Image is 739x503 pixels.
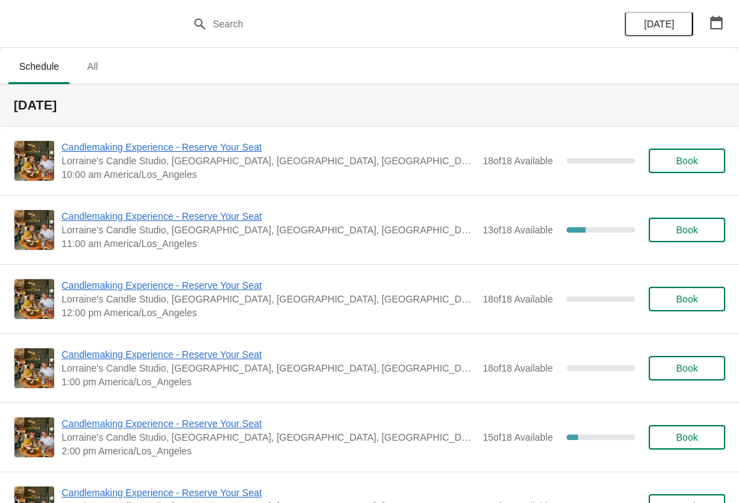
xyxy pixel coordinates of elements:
[676,363,698,374] span: Book
[625,12,693,36] button: [DATE]
[62,140,476,154] span: Candlemaking Experience - Reserve Your Seat
[62,223,476,237] span: Lorraine's Candle Studio, [GEOGRAPHIC_DATA], [GEOGRAPHIC_DATA], [GEOGRAPHIC_DATA], [GEOGRAPHIC_DATA]
[676,224,698,235] span: Book
[676,155,698,166] span: Book
[482,294,553,305] span: 18 of 18 Available
[62,292,476,306] span: Lorraine's Candle Studio, [GEOGRAPHIC_DATA], [GEOGRAPHIC_DATA], [GEOGRAPHIC_DATA], [GEOGRAPHIC_DATA]
[482,432,553,443] span: 15 of 18 Available
[62,430,476,444] span: Lorraine's Candle Studio, [GEOGRAPHIC_DATA], [GEOGRAPHIC_DATA], [GEOGRAPHIC_DATA], [GEOGRAPHIC_DATA]
[649,149,725,173] button: Book
[14,279,54,319] img: Candlemaking Experience - Reserve Your Seat | Lorraine's Candle Studio, Market Street, Pacific Be...
[62,168,476,181] span: 10:00 am America/Los_Angeles
[62,375,476,389] span: 1:00 pm America/Los_Angeles
[62,444,476,458] span: 2:00 pm America/Los_Angeles
[62,417,476,430] span: Candlemaking Experience - Reserve Your Seat
[62,237,476,250] span: 11:00 am America/Los_Angeles
[62,279,476,292] span: Candlemaking Experience - Reserve Your Seat
[8,54,70,79] span: Schedule
[649,356,725,381] button: Book
[676,432,698,443] span: Book
[62,361,476,375] span: Lorraine's Candle Studio, [GEOGRAPHIC_DATA], [GEOGRAPHIC_DATA], [GEOGRAPHIC_DATA], [GEOGRAPHIC_DATA]
[14,141,54,181] img: Candlemaking Experience - Reserve Your Seat | Lorraine's Candle Studio, Market Street, Pacific Be...
[482,363,553,374] span: 18 of 18 Available
[482,224,553,235] span: 13 of 18 Available
[62,306,476,320] span: 12:00 pm America/Los_Angeles
[649,287,725,311] button: Book
[62,209,476,223] span: Candlemaking Experience - Reserve Your Seat
[649,218,725,242] button: Book
[62,154,476,168] span: Lorraine's Candle Studio, [GEOGRAPHIC_DATA], [GEOGRAPHIC_DATA], [GEOGRAPHIC_DATA], [GEOGRAPHIC_DATA]
[14,417,54,457] img: Candlemaking Experience - Reserve Your Seat | Lorraine's Candle Studio, Market Street, Pacific Be...
[482,155,553,166] span: 18 of 18 Available
[649,425,725,450] button: Book
[212,12,554,36] input: Search
[14,210,54,250] img: Candlemaking Experience - Reserve Your Seat | Lorraine's Candle Studio, Market Street, Pacific Be...
[62,486,476,500] span: Candlemaking Experience - Reserve Your Seat
[14,99,725,112] h2: [DATE]
[75,54,109,79] span: All
[676,294,698,305] span: Book
[644,18,674,29] span: [DATE]
[62,348,476,361] span: Candlemaking Experience - Reserve Your Seat
[14,348,54,388] img: Candlemaking Experience - Reserve Your Seat | Lorraine's Candle Studio, Market Street, Pacific Be...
